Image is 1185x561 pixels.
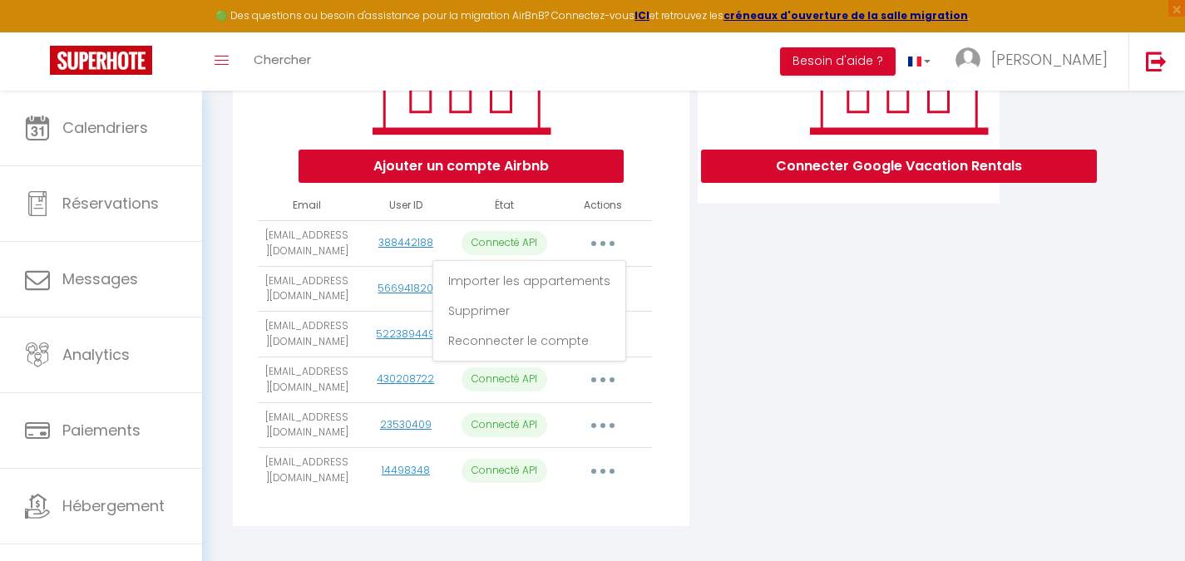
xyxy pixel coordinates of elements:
[955,47,980,72] img: ...
[62,193,159,214] span: Réservations
[943,32,1128,91] a: ... [PERSON_NAME]
[62,420,141,440] span: Paiements
[701,150,1097,183] button: Connecter Google Vacation Rentals
[13,7,63,57] button: Ouvrir le widget de chat LiveChat
[437,327,621,355] a: Reconnecter le compte
[437,297,621,325] a: Supprimer
[378,235,433,249] a: 388442188
[62,268,138,289] span: Messages
[462,413,547,437] p: Connecté API
[62,344,130,365] span: Analytics
[723,8,968,22] a: créneaux d'ouverture de la salle migration
[258,448,357,494] td: [EMAIL_ADDRESS][DOMAIN_NAME]
[378,281,433,295] a: 566941820
[357,191,456,220] th: User ID
[50,46,152,75] img: Super Booking
[462,367,547,391] p: Connecté API
[380,417,432,431] a: 23530409
[780,47,896,76] button: Besoin d'aide ?
[377,372,434,386] a: 430208722
[376,327,435,341] a: 522389449
[455,191,554,220] th: État
[62,495,165,516] span: Hébergement
[258,357,357,402] td: [EMAIL_ADDRESS][DOMAIN_NAME]
[258,191,357,220] th: Email
[258,312,357,357] td: [EMAIL_ADDRESS][DOMAIN_NAME]
[462,459,547,483] p: Connecté API
[254,51,311,68] span: Chercher
[462,231,547,255] p: Connecté API
[991,49,1108,70] span: [PERSON_NAME]
[258,402,357,448] td: [EMAIL_ADDRESS][DOMAIN_NAME]
[634,8,649,22] a: ICI
[62,117,148,138] span: Calendriers
[258,266,357,312] td: [EMAIL_ADDRESS][DOMAIN_NAME]
[241,32,323,91] a: Chercher
[382,463,430,477] a: 14498348
[554,191,653,220] th: Actions
[1146,51,1167,71] img: logout
[299,150,624,183] button: Ajouter un compte Airbnb
[437,267,621,295] a: Importer les appartements
[258,220,357,266] td: [EMAIL_ADDRESS][DOMAIN_NAME]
